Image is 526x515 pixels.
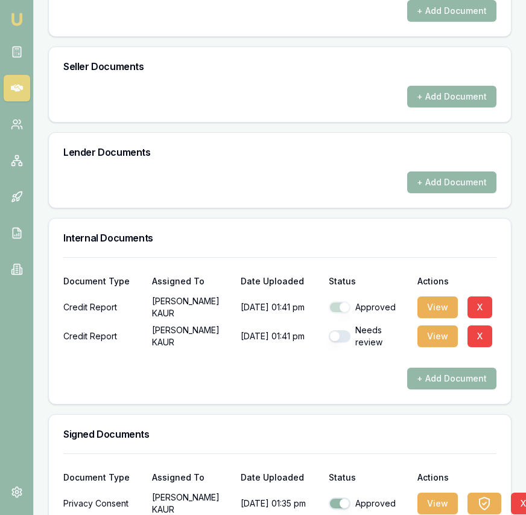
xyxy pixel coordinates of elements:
div: Assigned To [152,473,231,482]
div: Actions [417,473,496,482]
button: View [417,493,458,514]
h3: Internal Documents [63,233,496,243]
img: emu-icon-u.png [10,12,24,27]
div: Assigned To [152,277,231,286]
button: + Add Document [407,86,496,107]
p: [DATE] 01:41 pm [241,324,320,348]
button: X [467,296,492,318]
div: Approved [329,301,408,313]
button: View [417,325,458,347]
p: [PERSON_NAME] KAUR [152,295,231,319]
div: Document Type [63,277,142,286]
div: Date Uploaded [241,277,320,286]
button: + Add Document [407,368,496,389]
div: Status [329,473,408,482]
div: Approved [329,497,408,510]
div: Date Uploaded [241,473,320,482]
button: View [417,296,458,318]
div: Actions [417,277,496,286]
div: Credit Report [63,324,142,348]
button: X [467,325,492,347]
div: Status [329,277,408,286]
h3: Signed Documents [63,429,496,439]
p: [DATE] 01:41 pm [241,295,320,319]
p: [PERSON_NAME] KAUR [152,324,231,348]
button: + Add Document [407,171,496,193]
div: Credit Report [63,295,142,319]
h3: Lender Documents [63,147,496,157]
h3: Seller Documents [63,62,496,71]
div: Document Type [63,473,142,482]
div: Needs review [329,324,408,348]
